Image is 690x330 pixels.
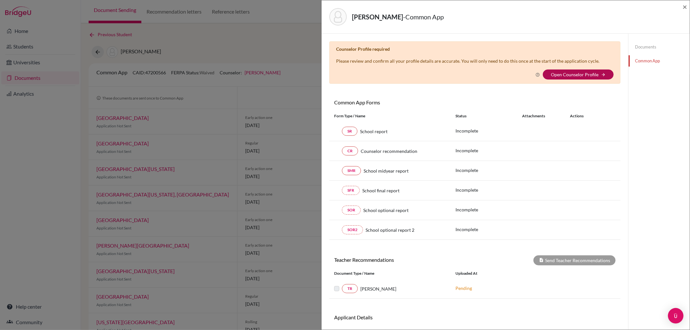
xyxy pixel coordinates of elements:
p: Please review and confirm all your profile details are accurate. You will only need to do this on... [336,58,599,64]
a: Common App [629,55,690,67]
a: SFR [342,186,360,195]
span: School optional report 2 [366,227,414,233]
p: Pending [455,285,543,292]
i: arrow_forward [601,72,606,77]
div: Actions [562,113,602,119]
button: Close [683,3,687,11]
a: SOR2 [342,225,363,234]
span: School report [360,128,388,135]
b: Counselor Profile required [336,46,390,52]
div: Status [455,113,522,119]
a: TR [342,284,358,293]
div: Attachments [522,113,562,119]
p: Incomplete [455,167,522,174]
a: SMR [342,166,361,175]
div: Uploaded at [451,271,548,276]
a: SOR [342,206,361,215]
div: Send Teacher Recommendations [533,255,616,265]
h6: Applicant Details [334,314,470,320]
p: Incomplete [455,206,522,213]
h6: Teacher Recommendations [329,257,475,263]
h6: Common App Forms [329,99,475,105]
p: Incomplete [455,226,522,233]
p: Incomplete [455,186,522,193]
a: Open Counselor Profile [551,72,598,77]
div: Document Type / Name [329,271,451,276]
a: CR [342,146,358,155]
div: Open Intercom Messenger [668,308,684,324]
span: School final report [362,187,400,194]
p: Incomplete [455,147,522,154]
span: Counselor recommendation [361,148,417,154]
span: × [683,2,687,11]
strong: [PERSON_NAME] [352,13,403,21]
div: Form Type / Name [329,113,451,119]
span: - Common App [403,13,444,21]
a: SR [342,127,357,136]
span: School midyear report [364,167,409,174]
button: Open Counselor Profilearrow_forward [543,69,614,80]
span: School optional report [363,207,409,214]
p: Incomplete [455,127,522,134]
a: Documents [629,41,690,53]
span: [PERSON_NAME] [360,285,396,292]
